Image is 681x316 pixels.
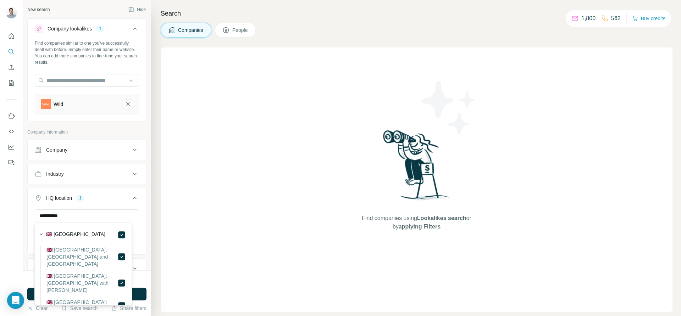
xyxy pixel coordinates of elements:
[632,13,665,23] button: Buy credits
[28,20,146,40] button: Company lookalikes1
[123,99,133,109] button: Wild-remove-button
[111,305,146,312] button: Share filters
[380,128,454,207] img: Surfe Illustration - Woman searching with binoculars
[232,27,249,34] span: People
[6,45,17,58] button: Search
[27,305,48,312] button: Clear
[417,76,481,140] img: Surfe Illustration - Stars
[7,292,24,309] div: Open Intercom Messenger
[46,146,67,153] div: Company
[6,61,17,74] button: Enrich CSV
[41,99,51,109] img: Wild-logo
[611,14,621,23] p: 562
[27,288,146,300] button: Run search
[35,40,139,66] div: Find companies similar to one you've successfully dealt with before. Simply enter their name or w...
[46,231,105,239] label: 🇬🇧 [GEOGRAPHIC_DATA]
[54,101,63,108] div: Wild
[6,77,17,89] button: My lists
[27,129,146,135] p: Company information
[178,27,204,34] span: Companies
[96,26,104,32] div: 1
[6,125,17,138] button: Use Surfe API
[48,25,92,32] div: Company lookalikes
[399,224,441,230] span: applying Filters
[28,165,146,182] button: Industry
[123,4,151,15] button: Hide
[6,141,17,153] button: Dashboard
[27,6,50,13] div: New search
[28,141,146,158] button: Company
[6,30,17,43] button: Quick start
[6,7,17,18] img: Avatar
[360,214,473,231] span: Find companies using or by
[417,215,466,221] span: Lookalikes search
[46,299,117,313] label: 🇬🇧 [GEOGRAPHIC_DATA]: [GEOGRAPHIC_DATA]
[46,272,117,294] label: 🇬🇧 [GEOGRAPHIC_DATA]: [GEOGRAPHIC_DATA] with [PERSON_NAME]
[161,9,672,18] h4: Search
[6,156,17,169] button: Feedback
[76,195,84,201] div: 1
[46,170,64,177] div: Industry
[61,305,98,312] button: Save search
[46,194,72,202] div: HQ location
[28,190,146,209] button: HQ location1
[6,109,17,122] button: Use Surfe on LinkedIn
[28,260,146,277] button: Annual revenue ($)
[46,246,117,267] label: 🇬🇧 [GEOGRAPHIC_DATA]: [GEOGRAPHIC_DATA] and [GEOGRAPHIC_DATA]
[581,14,596,23] p: 1,800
